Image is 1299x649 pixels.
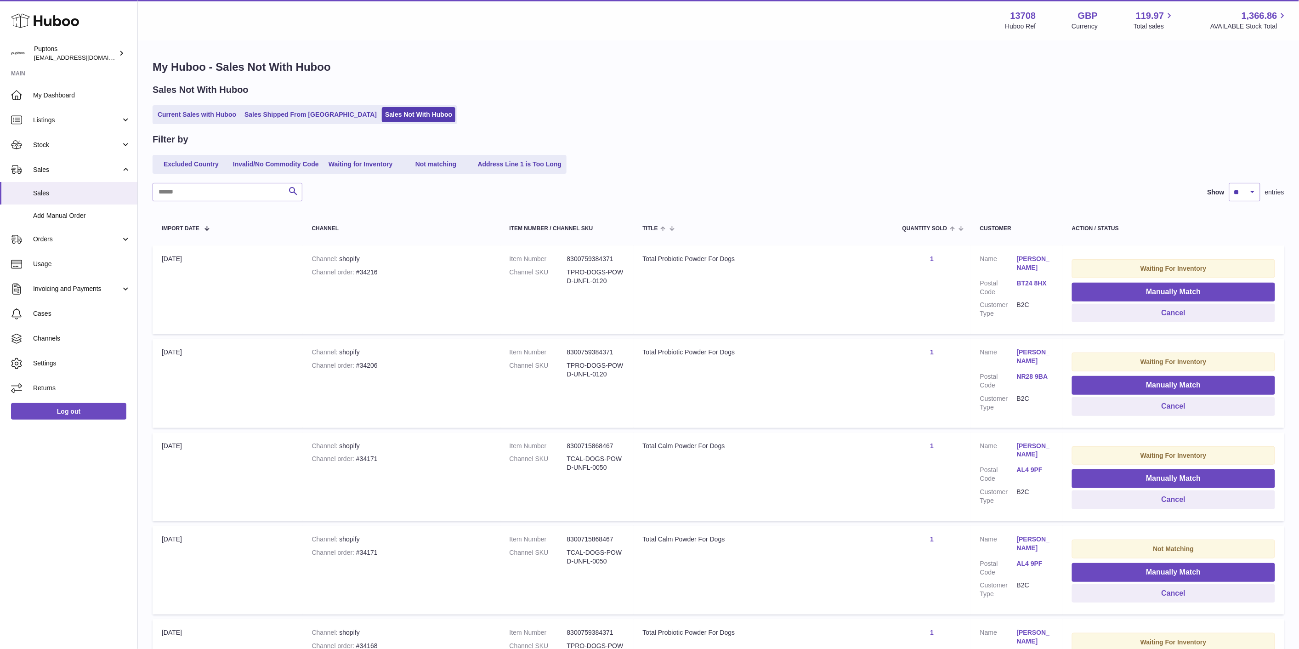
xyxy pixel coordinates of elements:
[312,455,491,463] div: #34171
[1017,628,1054,646] a: [PERSON_NAME]
[1134,22,1174,31] span: Total sales
[1017,581,1054,598] dd: B2C
[162,226,199,232] span: Import date
[312,442,491,450] div: shopify
[33,235,121,244] span: Orders
[567,268,624,285] dd: TPRO-DOGS-POWD-UNFL-0120
[643,628,884,637] div: Total Probiotic Powder For Dogs
[980,442,1017,461] dt: Name
[33,141,121,149] span: Stock
[510,268,567,285] dt: Channel SKU
[475,157,565,172] a: Address Line 1 is Too Long
[930,442,934,450] a: 1
[1017,255,1054,272] a: [PERSON_NAME]
[153,60,1284,74] h1: My Huboo - Sales Not With Huboo
[33,165,121,174] span: Sales
[980,394,1017,412] dt: Customer Type
[1072,563,1275,582] button: Manually Match
[312,348,491,357] div: shopify
[980,466,1017,483] dt: Postal Code
[1005,22,1036,31] div: Huboo Ref
[153,133,188,146] h2: Filter by
[1072,376,1275,395] button: Manually Match
[980,581,1017,598] dt: Customer Type
[33,189,130,198] span: Sales
[324,157,397,172] a: Waiting for Inventory
[241,107,380,122] a: Sales Shipped From [GEOGRAPHIC_DATA]
[1265,188,1284,197] span: entries
[153,84,249,96] h2: Sales Not With Huboo
[1078,10,1098,22] strong: GBP
[33,91,130,100] span: My Dashboard
[643,348,884,357] div: Total Probiotic Powder For Dogs
[312,548,491,557] div: #34171
[312,226,491,232] div: Channel
[399,157,473,172] a: Not matching
[510,442,567,450] dt: Item Number
[980,255,1017,274] dt: Name
[312,255,340,262] strong: Channel
[1134,10,1174,31] a: 119.97 Total sales
[312,268,491,277] div: #34216
[567,548,624,566] dd: TCAL-DOGS-POWD-UNFL-0050
[153,245,303,334] td: [DATE]
[33,211,130,220] span: Add Manual Order
[1017,279,1054,288] a: BT24 8HX
[980,372,1017,390] dt: Postal Code
[1017,394,1054,412] dd: B2C
[1208,188,1225,197] label: Show
[153,526,303,615] td: [DATE]
[1136,10,1164,22] span: 119.97
[930,629,934,636] a: 1
[980,535,1017,555] dt: Name
[1010,10,1036,22] strong: 13708
[1017,488,1054,505] dd: B2C
[643,226,658,232] span: Title
[1140,452,1206,459] strong: Waiting For Inventory
[567,442,624,450] dd: 8300715868467
[510,535,567,544] dt: Item Number
[312,629,340,636] strong: Channel
[930,255,934,262] a: 1
[643,535,884,544] div: Total Calm Powder For Dogs
[1072,584,1275,603] button: Cancel
[1017,442,1054,459] a: [PERSON_NAME]
[980,628,1017,648] dt: Name
[154,107,239,122] a: Current Sales with Huboo
[510,255,567,263] dt: Item Number
[510,548,567,566] dt: Channel SKU
[34,54,135,61] span: [EMAIL_ADDRESS][DOMAIN_NAME]
[312,255,491,263] div: shopify
[930,348,934,356] a: 1
[312,455,357,462] strong: Channel order
[1210,10,1288,31] a: 1,366.86 AVAILABLE Stock Total
[33,334,130,343] span: Channels
[33,309,130,318] span: Cases
[1242,10,1277,22] span: 1,366.86
[980,559,1017,577] dt: Postal Code
[1017,559,1054,568] a: AL4 9PF
[1140,265,1206,272] strong: Waiting For Inventory
[1072,490,1275,509] button: Cancel
[154,157,228,172] a: Excluded Country
[1072,22,1098,31] div: Currency
[567,628,624,637] dd: 8300759384371
[33,116,121,125] span: Listings
[153,433,303,521] td: [DATE]
[510,348,567,357] dt: Item Number
[1072,304,1275,323] button: Cancel
[11,403,126,420] a: Log out
[312,361,491,370] div: #34206
[1072,397,1275,416] button: Cancel
[980,226,1054,232] div: Customer
[312,549,357,556] strong: Channel order
[11,46,25,60] img: hello@puptons.com
[33,260,130,268] span: Usage
[1017,466,1054,474] a: AL4 9PF
[930,535,934,543] a: 1
[1140,358,1206,365] strong: Waiting For Inventory
[33,285,121,293] span: Invoicing and Payments
[33,384,130,393] span: Returns
[510,361,567,379] dt: Channel SKU
[1140,638,1206,646] strong: Waiting For Inventory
